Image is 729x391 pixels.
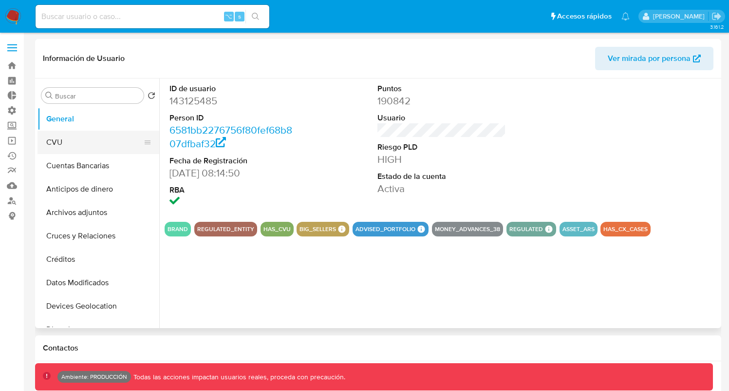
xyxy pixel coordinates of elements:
button: Archivos adjuntos [37,201,159,224]
dd: 143125485 [169,94,299,108]
button: Anticipos de dinero [37,177,159,201]
dt: ID de usuario [169,83,299,94]
span: ⌥ [225,12,232,21]
dt: RBA [169,185,299,195]
a: Notificaciones [621,12,630,20]
a: 6581bb2276756f80fef68b807dfbaf32 [169,123,292,151]
input: Buscar usuario o caso... [36,10,269,23]
a: Salir [711,11,722,21]
p: Ambiente: PRODUCCIÓN [61,375,127,379]
dt: Puntos [377,83,506,94]
button: Cruces y Relaciones [37,224,159,248]
dd: HIGH [377,153,506,166]
button: Direcciones [37,318,159,341]
span: s [238,12,241,21]
p: kevin.palacios@mercadolibre.com [653,12,708,21]
dt: Usuario [377,113,506,123]
h1: Contactos [43,343,713,353]
h1: Información de Usuario [43,54,125,63]
dd: 190842 [377,94,506,108]
span: Accesos rápidos [557,11,612,21]
button: Volver al orden por defecto [148,92,155,102]
button: Datos Modificados [37,271,159,294]
button: Cuentas Bancarias [37,154,159,177]
dt: Fecha de Registración [169,156,299,166]
dt: Riesgo PLD [377,142,506,153]
span: Ver mirada por persona [608,47,691,70]
button: Buscar [45,92,53,99]
dd: [DATE] 08:14:50 [169,166,299,180]
button: search-icon [245,10,265,23]
p: Todas las acciones impactan usuarios reales, proceda con precaución. [131,372,345,382]
dt: Estado de la cuenta [377,171,506,182]
button: CVU [37,131,151,154]
button: Créditos [37,248,159,271]
button: Devices Geolocation [37,294,159,318]
button: General [37,107,159,131]
dt: Person ID [169,113,299,123]
input: Buscar [55,92,140,100]
button: Ver mirada por persona [595,47,713,70]
dd: Activa [377,182,506,195]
